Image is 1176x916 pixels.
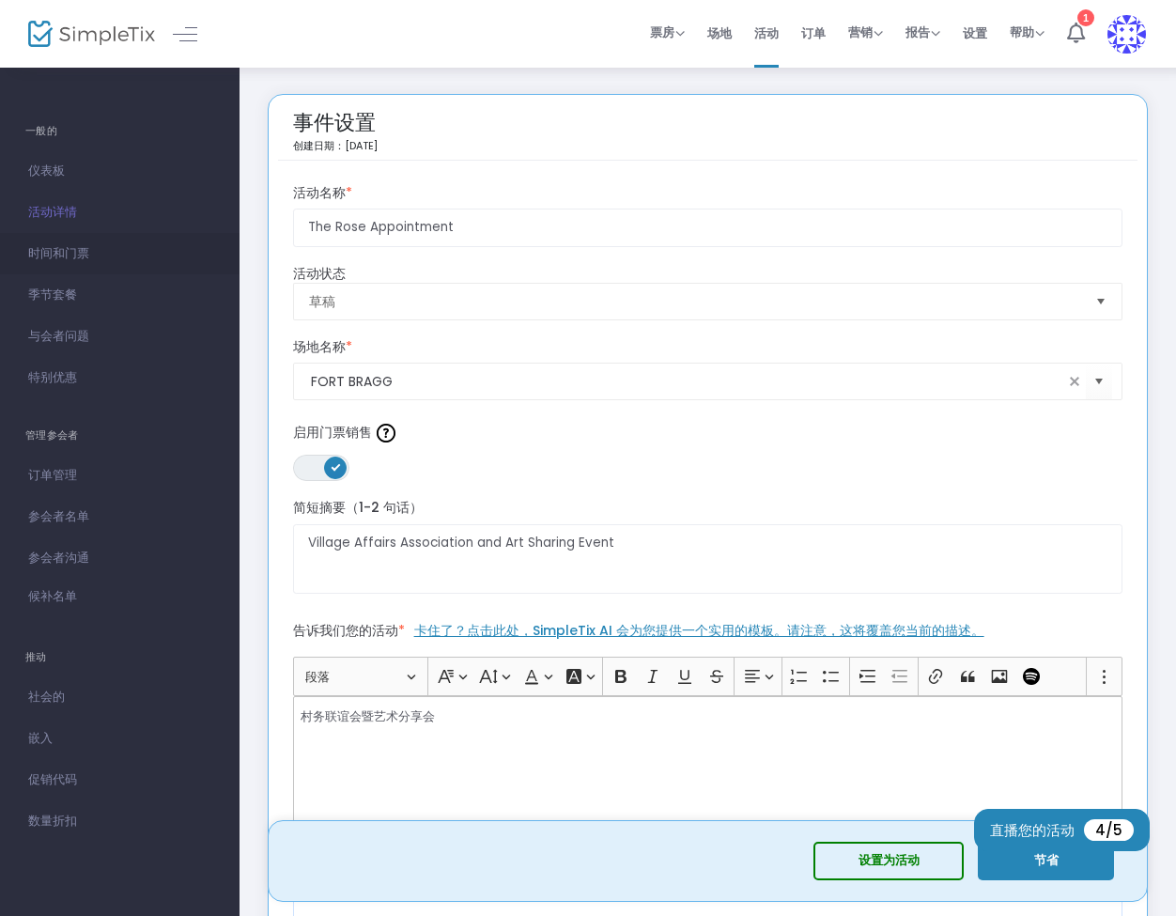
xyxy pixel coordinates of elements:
font: 报告 [905,23,930,41]
font: 设置为活动 [859,852,920,870]
font: 订单 [801,23,826,41]
button: 段落 [297,661,424,691]
span: 清除 [1063,370,1086,393]
font: 特别优惠 [28,368,77,386]
font: 告诉我们您的活动 [293,621,398,640]
font: 帮助 [1010,23,1034,41]
font: 简短摘要（1-2 句话） [293,498,423,517]
img: 问号 [377,424,395,442]
font: 活动 [754,23,779,41]
font: 季节套餐 [28,286,77,303]
font: 场地 [707,23,732,41]
button: 选择 [1088,284,1114,319]
font: 促销代码 [28,770,77,788]
font: 设置 [963,23,987,41]
p: 村务联谊会暨艺术分享会 [301,707,1114,726]
font: 订单管理 [28,466,77,484]
font: 一般的 [25,123,57,137]
font: 1 [1083,12,1089,23]
font: 票房 [650,23,674,41]
font: 活动状态 [293,264,346,283]
font: 数量折扣 [28,812,77,830]
font: 启用门票销售 [293,423,372,442]
font: 嵌入 [28,729,53,747]
font: 事件设置 [293,108,376,137]
font: 时间和门票 [28,244,89,262]
font: 候补名单 [28,588,77,606]
font: 参会者沟通 [28,549,89,567]
font: 活动名称 [293,183,346,202]
font: 推动 [25,649,47,663]
font: 创建日期：[DATE] [293,138,378,153]
font: 草稿 [309,292,335,311]
button: 节省 [978,842,1114,880]
font: 段落 [305,669,330,683]
font: 仪表板 [28,162,65,179]
font: 营销 [848,23,873,41]
div: 编辑器工具栏 [293,657,1123,695]
font: 活动详情 [28,203,77,221]
button: 设置为活动 [813,842,964,880]
font: 社会的 [28,688,65,706]
font: 节省 [1034,852,1059,870]
font: 场地名称 [293,337,346,356]
font: 管理参会者 [25,427,79,442]
input: 输入活动名称 [293,209,1123,247]
button: 选择 [1086,363,1112,401]
input: 选择场地 [311,372,1064,392]
div: 富文本编辑器，主要 [293,696,1123,884]
font: 直播您的活动 [990,820,1075,840]
font: 与会者问题 [28,327,89,345]
font: 参会者名单 [28,507,89,525]
button: 直播您的活动4/5 [974,809,1150,851]
font: 4/5 [1095,820,1122,840]
a: 卡住了？点击此处，SimpleTix AI 会为您提供一个实用的模板。请注意，这将覆盖您当前的描述。 [414,621,984,640]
